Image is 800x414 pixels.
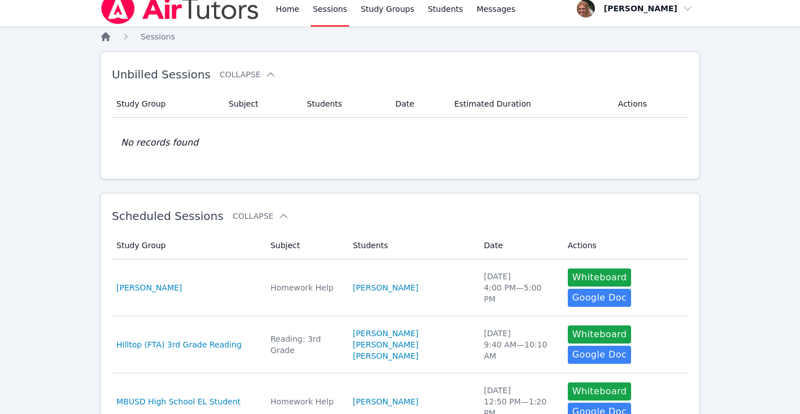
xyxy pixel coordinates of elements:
[112,209,224,223] span: Scheduled Sessions
[353,339,470,362] a: [PERSON_NAME] [PERSON_NAME]
[484,328,554,362] div: [DATE] 9:40 AM — 10:10 AM
[568,268,632,287] button: Whiteboard
[112,68,211,81] span: Unbilled Sessions
[141,32,175,41] span: Sessions
[477,232,561,259] th: Date
[353,328,418,339] a: [PERSON_NAME]
[346,232,477,259] th: Students
[271,396,340,407] div: Homework Help
[271,282,340,293] div: Homework Help
[116,282,182,293] a: [PERSON_NAME]
[141,31,175,42] a: Sessions
[389,90,447,118] th: Date
[264,232,346,259] th: Subject
[112,232,264,259] th: Study Group
[561,232,688,259] th: Actions
[447,90,611,118] th: Estimated Duration
[116,396,241,407] a: MBUSD High School EL Student
[112,90,222,118] th: Study Group
[116,339,242,350] a: Hilltop (FTA) 3rd Grade Reading
[233,210,289,222] button: Collapse
[222,90,300,118] th: Subject
[112,118,688,168] td: No records found
[568,346,631,364] a: Google Doc
[300,90,389,118] th: Students
[568,289,631,307] a: Google Doc
[568,382,632,400] button: Whiteboard
[353,396,418,407] a: [PERSON_NAME]
[271,333,340,356] div: Reading: 3rd Grade
[611,90,688,118] th: Actions
[353,282,418,293] a: [PERSON_NAME]
[477,3,516,15] span: Messages
[220,69,276,80] button: Collapse
[100,31,700,42] nav: Breadcrumb
[112,259,688,316] tr: [PERSON_NAME]Homework Help[PERSON_NAME][DATE]4:00 PM—5:00 PMWhiteboardGoogle Doc
[568,325,632,343] button: Whiteboard
[112,316,688,373] tr: Hilltop (FTA) 3rd Grade ReadingReading: 3rd Grade[PERSON_NAME][PERSON_NAME] [PERSON_NAME][DATE]9:...
[484,271,554,305] div: [DATE] 4:00 PM — 5:00 PM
